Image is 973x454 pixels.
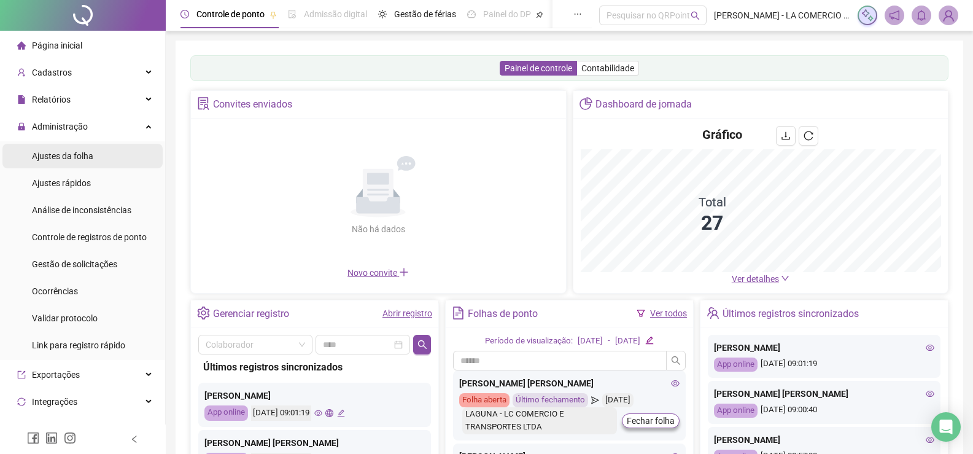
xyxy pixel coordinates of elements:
span: down [781,274,789,283]
div: [PERSON_NAME] [PERSON_NAME] [204,436,425,450]
span: edit [337,409,345,417]
span: pushpin [269,11,277,18]
div: [PERSON_NAME] [714,341,934,354]
div: [DATE] 09:01:19 [251,405,311,421]
div: Dashboard de jornada [595,94,692,115]
span: Novo convite [347,268,409,278]
span: Validar protocolo [32,313,98,323]
div: Folhas de ponto [468,303,538,324]
a: Ver todos [650,308,687,318]
span: file-text [452,307,465,319]
a: Ver detalhes down [732,274,789,284]
span: Agente de IA [32,424,80,434]
span: Ajustes rápidos [32,178,91,188]
span: clock-circle [180,10,189,18]
span: Link para registro rápido [32,340,125,350]
a: Abrir registro [382,308,432,318]
h4: Gráfico [702,126,742,143]
span: search [417,340,427,350]
div: LAGUNA - LC COMERCIO E TRANSPORTES LTDA [462,407,617,434]
div: App online [714,404,758,418]
span: search [691,11,700,20]
div: [DATE] [602,393,634,407]
span: filter [637,309,645,318]
span: pushpin [536,11,543,18]
img: 38830 [939,6,958,25]
div: [PERSON_NAME] [714,433,934,447]
span: [PERSON_NAME] - LA COMERCIO / LC COMERCIO E TRANSPORTES [714,9,850,22]
div: Período de visualização: [485,335,573,348]
div: App online [714,358,758,372]
span: eye [314,409,322,417]
div: Não há dados [322,222,435,236]
span: Cadastros [32,68,72,77]
span: Ver detalhes [732,274,779,284]
span: send [591,393,599,407]
span: facebook [27,432,39,444]
span: bell [916,10,927,21]
span: ellipsis [573,10,582,18]
span: lock [17,122,26,131]
div: Últimos registros sincronizados [723,303,859,324]
span: eye [926,389,934,398]
div: [PERSON_NAME] [PERSON_NAME] [459,377,680,390]
div: - [608,335,610,348]
span: Ajustes da folha [32,151,93,161]
span: sync [17,397,26,406]
span: global [325,409,333,417]
span: download [781,131,791,141]
div: App online [204,405,248,421]
div: Gerenciar registro [213,303,289,324]
div: [DATE] 09:00:40 [714,404,934,418]
span: left [130,435,139,444]
span: Fechar folha [627,414,675,428]
span: notification [889,10,900,21]
img: sparkle-icon.fc2bf0ac1784a2077858766a79e2daf3.svg [861,9,874,22]
span: Gestão de férias [394,9,456,19]
span: Ocorrências [32,286,78,296]
span: edit [645,336,653,344]
span: file [17,95,26,104]
div: Últimos registros sincronizados [203,359,426,375]
div: [DATE] [578,335,603,348]
div: Convites enviados [213,94,292,115]
span: linkedin [45,432,58,444]
button: Fechar folha [622,413,680,428]
span: Relatórios [32,95,71,104]
span: user-add [17,68,26,77]
span: Exportações [32,370,80,380]
div: [PERSON_NAME] [204,389,425,402]
span: Painel do DP [483,9,531,19]
span: eye [926,436,934,444]
div: Folha aberta [459,393,510,407]
span: Página inicial [32,41,82,50]
span: eye [926,343,934,352]
div: Open Intercom Messenger [931,412,961,442]
span: Admissão digital [304,9,367,19]
div: [DATE] [615,335,640,348]
span: eye [671,379,680,388]
span: export [17,370,26,379]
span: solution [197,97,210,110]
span: Análise de inconsistências [32,205,131,215]
span: Controle de registros de ponto [32,232,147,242]
span: Painel de controle [505,63,572,73]
div: [PERSON_NAME] [PERSON_NAME] [714,387,934,401]
span: Gestão de solicitações [32,259,117,269]
span: sun [378,10,387,18]
span: instagram [64,432,76,444]
span: Integrações [32,397,77,407]
span: file-done [288,10,297,18]
span: setting [197,307,210,319]
span: Administração [32,122,88,131]
span: Contabilidade [581,63,634,73]
span: plus [399,267,409,277]
span: home [17,41,26,50]
span: pie-chart [580,97,592,110]
div: [DATE] 09:01:19 [714,358,934,372]
span: dashboard [467,10,476,18]
span: Controle de ponto [196,9,265,19]
span: reload [804,131,813,141]
span: team [707,307,719,319]
div: Último fechamento [513,393,588,407]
